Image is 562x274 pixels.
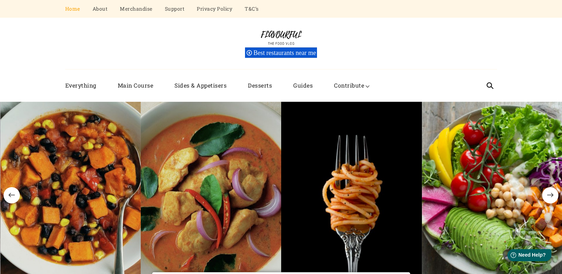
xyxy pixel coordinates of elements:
a: Contribute [323,77,375,95]
a: Everything [65,77,107,95]
a: Guides [283,77,323,95]
iframe: Help widget launcher [499,246,554,266]
a: Sides & Appetisers [164,77,237,95]
a: Main Course [107,77,164,95]
img: Flavourful [255,28,308,47]
span: Best restaurants near me [254,49,318,56]
a: Desserts [237,77,283,95]
div: Best restaurants near me [245,47,317,58]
